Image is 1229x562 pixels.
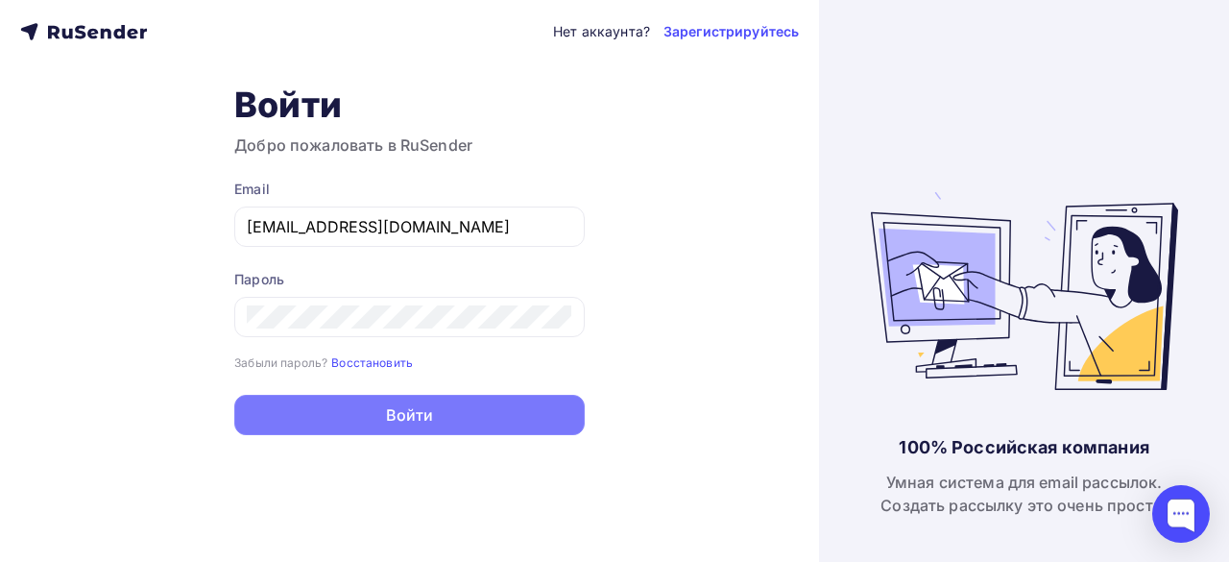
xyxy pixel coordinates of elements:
div: 100% Российская компания [899,436,1148,459]
h1: Войти [234,84,585,126]
a: Восстановить [331,354,413,370]
a: Зарегистрируйтесь [663,22,799,41]
div: Умная система для email рассылок. Создать рассылку это очень просто! [880,471,1168,517]
small: Забыли пароль? [234,355,327,370]
div: Пароль [234,270,585,289]
small: Восстановить [331,355,413,370]
input: Укажите свой email [247,215,572,238]
button: Войти [234,395,585,435]
h3: Добро пожаловать в RuSender [234,134,585,157]
div: Email [234,180,585,199]
div: Нет аккаунта? [553,22,650,41]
